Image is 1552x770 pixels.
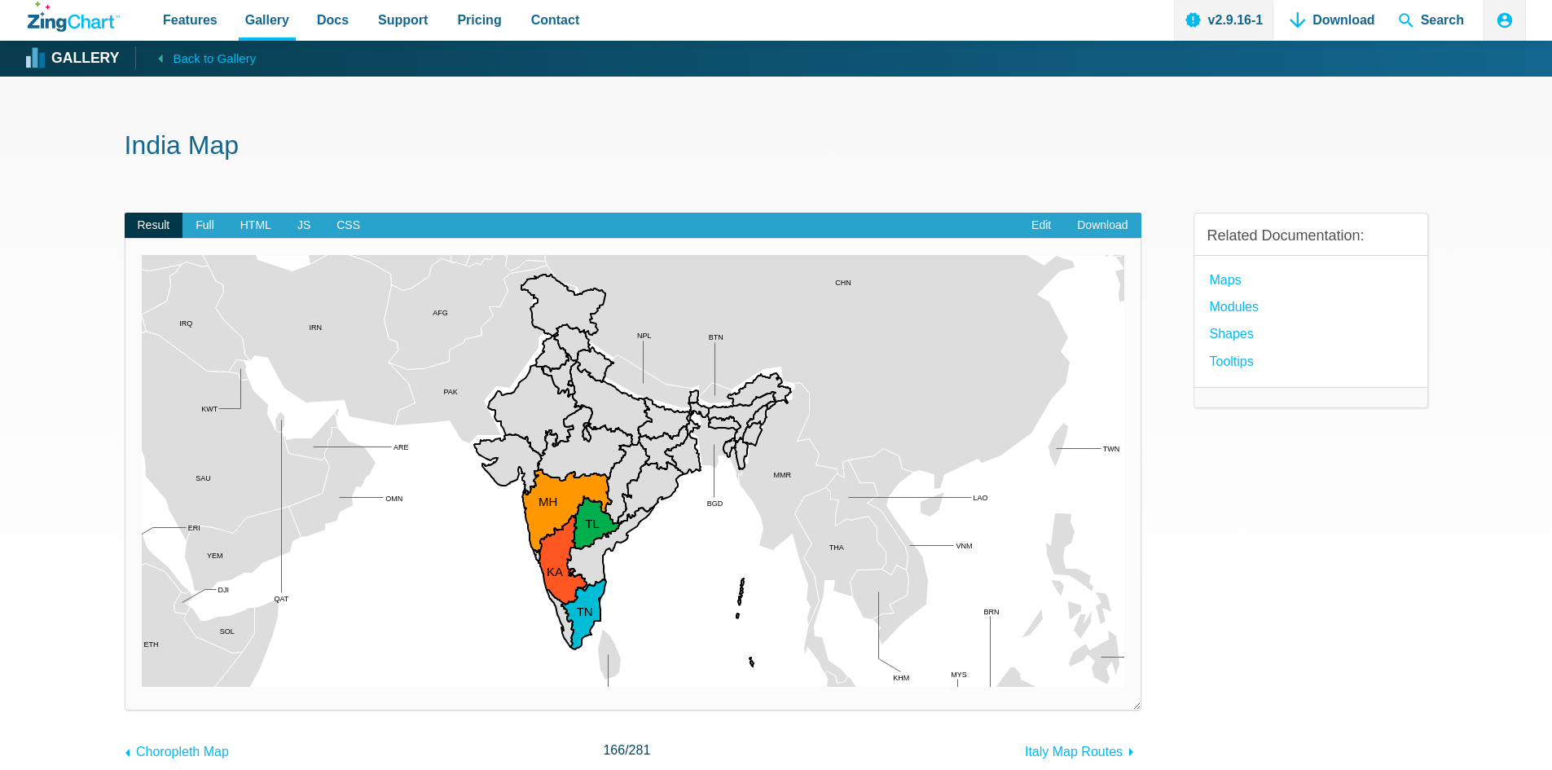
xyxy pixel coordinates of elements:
a: Choropleth Map [125,737,229,763]
a: ZingChart Logo. Click to return to the homepage [28,2,120,32]
span: Result [125,213,183,239]
span: Docs [317,9,349,31]
a: Italy Map Routes [1025,737,1141,763]
span: JS [284,213,323,239]
span: Contact [531,9,580,31]
span: Features [163,9,218,31]
span: 281 [629,743,651,757]
a: Gallery [28,46,119,71]
span: Italy Map Routes [1025,745,1123,759]
a: Edit [1018,213,1064,239]
a: Tooltips [1210,350,1254,372]
a: Download [1064,213,1141,239]
a: Back to Gallery [135,46,256,69]
span: Support [378,9,428,31]
span: HTML [227,213,284,239]
span: 166 [603,743,625,757]
a: Shapes [1210,323,1254,345]
strong: Gallery [51,51,119,66]
span: Pricing [457,9,501,31]
span: Gallery [245,9,289,31]
span: CSS [323,213,373,239]
span: Choropleth Map [136,745,229,759]
h3: Related Documentation: [1207,227,1414,245]
a: Maps [1210,269,1242,291]
a: modules [1210,296,1259,318]
span: Back to Gallery [173,48,256,69]
span: / [603,739,650,761]
h1: India Map [125,129,1428,165]
span: Full [182,213,227,239]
